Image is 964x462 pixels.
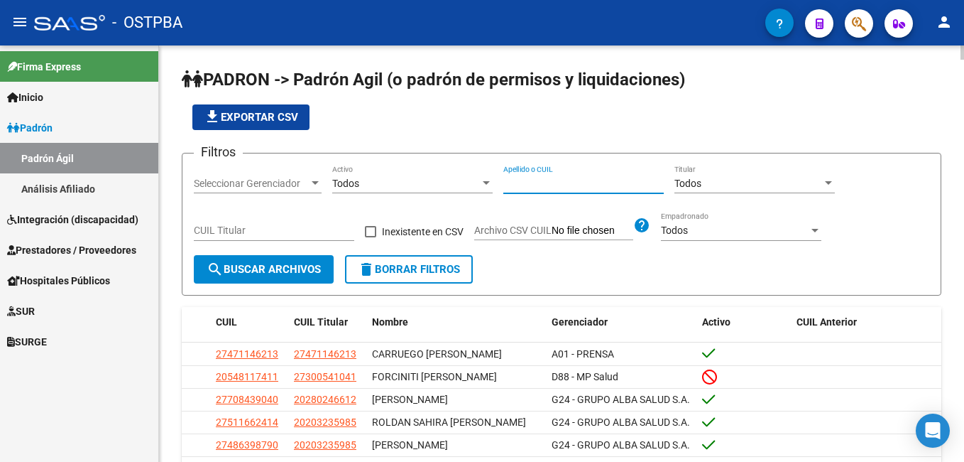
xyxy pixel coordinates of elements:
[7,334,47,350] span: SURGE
[207,263,321,276] span: Buscar Archivos
[294,394,356,405] span: 20280246612
[372,417,526,428] span: ROLDAN SAHIRA [PERSON_NAME]
[7,303,35,319] span: SUR
[7,212,138,227] span: Integración (discapacidad)
[216,439,278,451] span: 27486398790
[546,307,697,338] datatable-header-cell: Gerenciador
[372,394,448,405] span: [PERSON_NAME]
[216,371,278,382] span: 20548117411
[294,417,356,428] span: 20203235985
[552,371,618,382] span: D88 - MP Salud
[696,307,791,338] datatable-header-cell: Activo
[216,417,278,428] span: 27511662414
[194,142,243,162] h3: Filtros
[372,371,497,382] span: FORCINITI [PERSON_NAME]
[552,225,633,237] input: Archivo CSV CUIL
[7,242,136,258] span: Prestadores / Proveedores
[916,414,950,448] div: Open Intercom Messenger
[11,14,28,31] mat-icon: menu
[366,307,546,338] datatable-header-cell: Nombre
[372,316,408,328] span: Nombre
[332,178,359,189] span: Todos
[358,261,375,278] mat-icon: delete
[192,104,310,130] button: Exportar CSV
[194,255,334,284] button: Buscar Archivos
[552,394,690,405] span: G24 - GRUPO ALBA SALUD S.A.
[112,7,182,38] span: - OSTPBA
[7,273,110,289] span: Hospitales Públicos
[552,439,690,451] span: G24 - GRUPO ALBA SALUD S.A.
[474,225,552,236] span: Archivo CSV CUIL
[372,348,502,360] span: CARRUEGO [PERSON_NAME]
[210,307,288,338] datatable-header-cell: CUIL
[182,70,685,90] span: PADRON -> Padrón Agil (o padrón de permisos y liquidaciones)
[936,14,953,31] mat-icon: person
[552,348,614,360] span: A01 - PRENSA
[702,316,730,328] span: Activo
[288,307,366,338] datatable-header-cell: CUIL Titular
[661,225,688,236] span: Todos
[204,111,298,124] span: Exportar CSV
[674,178,701,189] span: Todos
[207,261,224,278] mat-icon: search
[194,178,309,190] span: Seleccionar Gerenciador
[216,348,278,360] span: 27471146213
[796,316,857,328] span: CUIL Anterior
[633,217,650,234] mat-icon: help
[294,371,356,382] span: 27300541041
[294,316,348,328] span: CUIL Titular
[7,59,81,75] span: Firma Express
[358,263,460,276] span: Borrar Filtros
[216,394,278,405] span: 27708439040
[204,108,221,125] mat-icon: file_download
[552,417,690,428] span: G24 - GRUPO ALBA SALUD S.A.
[216,316,237,328] span: CUIL
[791,307,942,338] datatable-header-cell: CUIL Anterior
[294,439,356,451] span: 20203235985
[7,90,43,105] span: Inicio
[345,255,473,284] button: Borrar Filtros
[7,120,53,136] span: Padrón
[372,439,448,451] span: [PERSON_NAME]
[552,316,608,328] span: Gerenciador
[382,223,464,240] span: Inexistente en CSV
[294,348,356,360] span: 27471146213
